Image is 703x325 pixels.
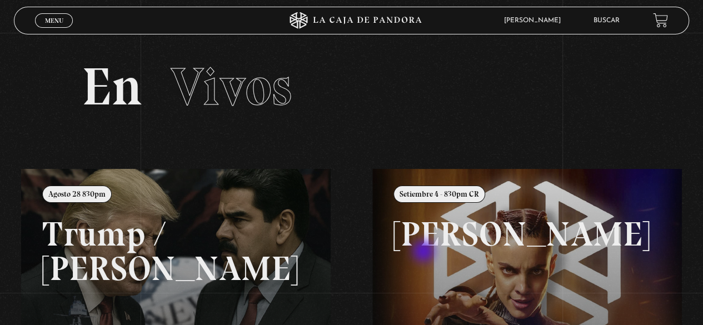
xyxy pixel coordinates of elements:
a: Buscar [594,17,620,24]
span: Menu [45,17,63,24]
a: View your shopping cart [653,13,668,28]
h2: En [82,61,622,113]
span: Cerrar [41,26,67,34]
span: [PERSON_NAME] [498,17,572,24]
span: Vivos [171,55,292,118]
